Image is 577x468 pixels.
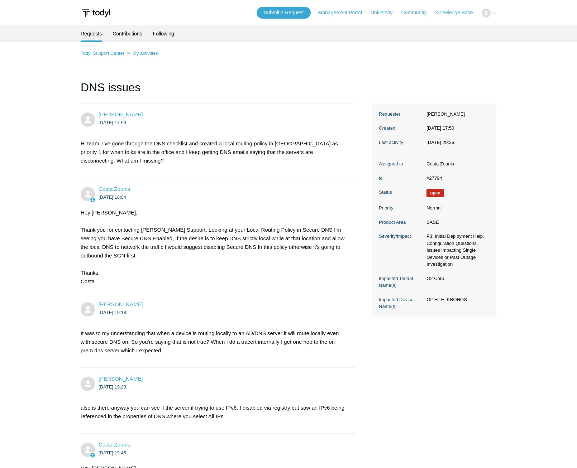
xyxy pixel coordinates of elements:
a: Contributions [113,25,142,42]
a: Community [401,9,434,16]
a: Knowledge Base [435,9,480,16]
time: 2025-08-29T20:26:11+00:00 [426,140,454,145]
a: Todyl Support Center [81,50,124,56]
time: 2025-08-29T17:50:16+00:00 [426,125,454,131]
time: 2025-08-29T19:18:14Z [99,310,126,315]
li: Todyl Support Center [81,50,126,56]
span: Andrew Stevens [99,111,143,117]
li: Requests [81,25,102,42]
span: Andrew Stevens [99,301,143,307]
dd: O2-FILE, KRONOS [423,296,489,303]
a: Management Portal [318,9,369,16]
p: It was to my understanding that when a device is routing locally to an AD/DNS server it will rout... [81,329,348,355]
a: [PERSON_NAME] [99,376,143,382]
dt: Created [379,125,423,132]
dd: Costa Zounis [423,160,489,168]
dd: #27794 [423,175,489,182]
a: [PERSON_NAME] [99,301,143,307]
a: Submit a Request [257,7,311,19]
dd: SASE [423,219,489,226]
a: University [371,9,400,16]
li: My activities [126,50,158,56]
a: Following [153,25,174,42]
dd: Normal [423,204,489,212]
img: Todyl Support Center Help Center home page [81,6,111,20]
a: Costa Zounis [99,442,130,448]
dd: P3: Initial Deployment Help, Configuration Questions, Issues Impacting Single Devices or Past Out... [423,233,489,268]
p: also is there anyway you can see if the server if trying to use IPv6. I disabled via registry but... [81,404,348,421]
dt: Status [379,189,423,196]
p: Hi team, I've gone through the DNS checklist and created a local routing policy in [GEOGRAPHIC_DA... [81,139,348,165]
a: Costa Zounis [99,186,130,192]
dt: Assigned to [379,160,423,168]
a: [PERSON_NAME] [99,111,143,117]
h1: DNS issues [81,79,355,103]
time: 2025-08-29T18:04:37Z [99,194,126,200]
time: 2025-08-29T19:23:36Z [99,384,126,390]
a: My activities [133,50,158,56]
dt: Requester [379,111,423,118]
dt: Impacted Device Name(s) [379,296,423,310]
dt: Id [379,175,423,182]
dt: Severity/Impact [379,233,423,240]
dd: [PERSON_NAME] [423,111,489,118]
span: We are working on a response for you [426,189,444,197]
dt: Impacted Tenant Name(s) [379,275,423,289]
time: 2025-08-29T17:50:16Z [99,120,126,125]
div: Hey [PERSON_NAME], Thank you for contacting [PERSON_NAME] Support. Looking at your Local Routing ... [81,208,348,286]
time: 2025-08-29T19:45:29Z [99,450,126,455]
span: Andrew Stevens [99,376,143,382]
dt: Last activity [379,139,423,146]
dt: Priority [379,204,423,212]
dt: Product Area [379,219,423,226]
dd: O2 Corp [423,275,489,282]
